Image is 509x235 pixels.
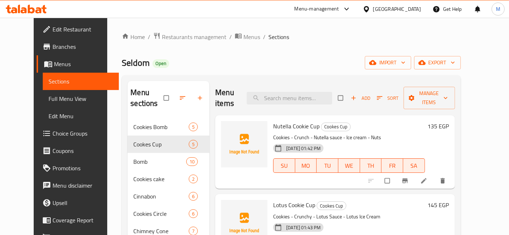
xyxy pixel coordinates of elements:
[49,112,113,120] span: Edit Menu
[122,32,460,42] nav: breadcrumb
[133,175,189,183] div: Cookies cake
[435,173,452,189] button: delete
[189,209,198,218] div: items
[130,87,164,109] h2: Menu sections
[295,5,339,13] div: Menu-management
[53,42,113,51] span: Branches
[283,224,324,231] span: [DATE] 01:43 PM
[122,33,145,41] a: Home
[37,177,119,194] a: Menu disclaimer
[153,32,226,42] a: Restaurants management
[496,5,500,13] span: M
[420,177,429,184] a: Edit menu item
[283,145,324,152] span: [DATE] 01:42 PM
[133,123,189,131] div: Cookies Bomb
[428,121,449,131] h6: 135 EGP
[53,129,113,138] span: Choice Groups
[409,89,449,107] span: Manage items
[268,33,289,41] span: Sections
[375,93,401,104] button: Sort
[403,158,425,173] button: SA
[360,158,382,173] button: TH
[420,58,455,67] span: export
[189,175,198,183] div: items
[349,93,372,104] button: Add
[189,124,197,131] span: 5
[380,174,396,188] span: Select to update
[128,118,209,136] div: Cookies Bomb5
[37,211,119,229] a: Coverage Report
[189,192,198,201] div: items
[128,136,209,153] div: Cookes Cup5
[273,200,315,210] span: Lotus Cookie Cup
[273,158,295,173] button: SU
[276,161,292,171] span: SU
[133,140,189,149] span: Cookes Cup
[49,77,113,86] span: Sections
[186,157,198,166] div: items
[321,123,350,131] span: Cookes Cup
[189,228,197,235] span: 7
[189,176,197,183] span: 2
[263,33,266,41] li: /
[37,125,119,142] a: Choice Groups
[371,58,405,67] span: import
[295,158,317,173] button: MO
[320,161,335,171] span: TU
[153,59,169,68] div: Open
[133,157,186,166] span: Bomb
[128,153,209,170] div: Bomb10
[372,93,404,104] span: Sort items
[406,161,422,171] span: SA
[49,94,113,103] span: Full Menu View
[53,25,113,34] span: Edit Restaurant
[414,56,461,69] button: export
[159,91,175,105] span: Select all sections
[215,87,238,109] h2: Menu items
[128,205,209,222] div: Cookies Circle6
[37,194,119,211] a: Upsell
[221,121,267,167] img: Nutella Cookie Cup
[153,60,169,67] span: Open
[189,193,197,200] span: 6
[53,198,113,207] span: Upsell
[341,161,357,171] span: WE
[317,201,346,210] div: Cookes Cup
[365,56,411,69] button: import
[404,87,455,109] button: Manage items
[351,94,370,102] span: Add
[43,73,119,90] a: Sections
[384,161,400,171] span: FR
[43,90,119,107] a: Full Menu View
[349,93,372,104] span: Add item
[133,192,189,201] span: Cinnabon
[37,21,119,38] a: Edit Restaurant
[37,55,119,73] a: Menus
[381,158,403,173] button: FR
[122,55,150,71] span: Seldom
[317,202,346,210] span: Cookes Cup
[377,94,399,102] span: Sort
[192,90,209,106] button: Add section
[54,60,113,68] span: Menus
[43,107,119,125] a: Edit Menu
[243,33,260,41] span: Menus
[189,141,197,148] span: 5
[148,33,150,41] li: /
[229,33,232,41] li: /
[247,92,332,104] input: search
[338,158,360,173] button: WE
[37,38,119,55] a: Branches
[128,188,209,205] div: Cinnabon6
[37,159,119,177] a: Promotions
[298,161,314,171] span: MO
[235,32,260,42] a: Menus
[133,209,189,218] div: Cookies Circle
[53,146,113,155] span: Coupons
[334,91,349,105] span: Select section
[273,133,425,142] p: Cookies - Crunch - Nutella sauce - Ice cream - Nuts
[273,121,320,132] span: Nutella Cookie Cup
